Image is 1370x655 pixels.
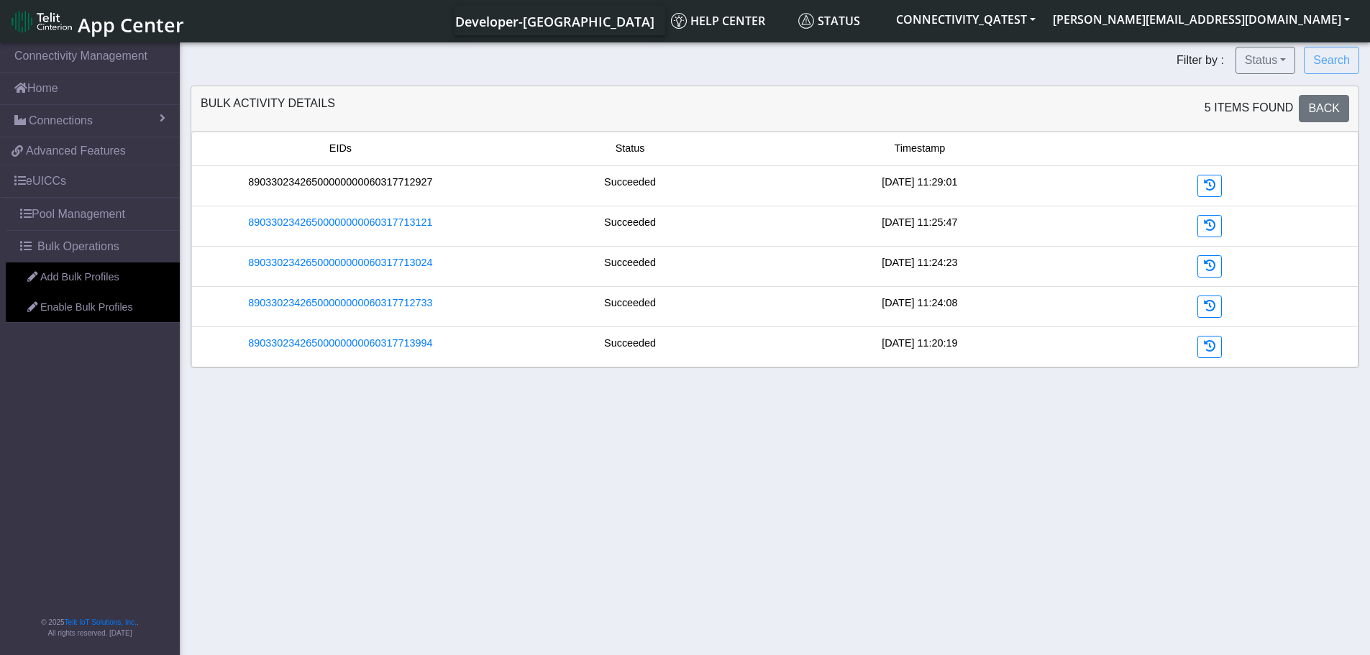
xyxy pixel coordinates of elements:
[775,296,1065,318] div: [DATE] 11:24:08
[775,141,1065,157] div: Timestamp
[455,6,654,35] a: Your current platform instance
[1205,101,1294,114] span: 5 Items found
[665,6,793,35] a: Help center
[485,296,775,318] div: Succeeded
[485,141,775,157] div: Status
[485,336,775,358] div: Succeeded
[196,141,485,157] div: EIDs
[6,198,180,230] a: Pool Management
[485,175,775,197] div: Succeeded
[248,255,432,271] a: 89033023426500000000060317713024
[37,238,119,255] span: Bulk Operations
[798,13,860,29] span: Status
[201,95,335,122] div: Bulk Activity Details
[1308,102,1340,114] span: Back
[775,336,1065,358] div: [DATE] 11:20:19
[1044,6,1358,32] button: [PERSON_NAME][EMAIL_ADDRESS][DOMAIN_NAME]
[6,262,180,293] a: Add Bulk Profiles
[248,336,432,352] a: 89033023426500000000060317713994
[455,13,654,30] span: Developer-[GEOGRAPHIC_DATA]
[798,13,814,29] img: status.svg
[1299,95,1349,122] a: Back
[671,13,765,29] span: Help center
[775,175,1065,197] div: [DATE] 11:29:01
[887,6,1044,32] button: CONNECTIVITY_QATEST
[248,215,432,231] a: 89033023426500000000060317713121
[1236,47,1295,74] button: Status
[6,231,180,262] a: Bulk Operations
[1177,54,1224,66] span: Filter by :
[29,112,93,129] span: Connections
[78,12,184,38] span: App Center
[793,6,887,35] a: Status
[485,255,775,278] div: Succeeded
[775,215,1065,237] div: [DATE] 11:25:47
[671,13,687,29] img: knowledge.svg
[1304,47,1359,74] button: Search
[26,142,126,160] span: Advanced Features
[6,293,180,323] a: Enable Bulk Profiles
[12,6,182,37] a: App Center
[65,618,137,626] a: Telit IoT Solutions, Inc.
[12,10,72,33] img: logo-telit-cinterion-gw-new.png
[248,175,432,191] a: 89033023426500000000060317712927
[485,215,775,237] div: Succeeded
[248,296,432,311] a: 89033023426500000000060317712733
[775,255,1065,278] div: [DATE] 11:24:23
